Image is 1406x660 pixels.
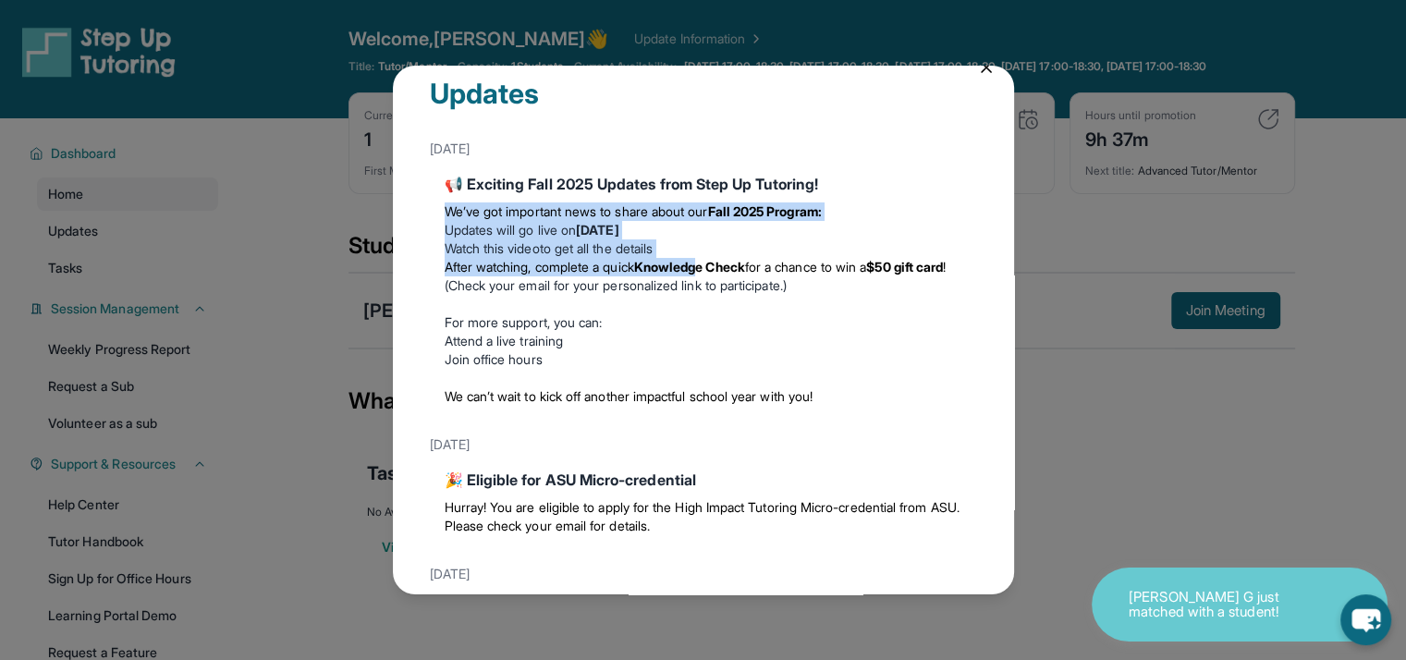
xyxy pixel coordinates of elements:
[1129,590,1314,620] p: [PERSON_NAME] G just matched with a student!
[1340,594,1391,645] button: chat-button
[866,259,943,275] strong: $50 gift card
[445,258,962,295] li: (Check your email for your personalized link to participate.)
[445,239,962,258] li: to get all the details
[430,428,977,461] div: [DATE]
[576,222,618,238] strong: [DATE]
[943,259,946,275] span: !
[745,259,866,275] span: for a chance to win a
[445,203,708,219] span: We’ve got important news to share about our
[445,259,634,275] span: After watching, complete a quick
[445,333,564,348] a: Attend a live training
[445,313,962,332] p: For more support, you can:
[430,557,977,591] div: [DATE]
[445,173,962,195] div: 📢 Exciting Fall 2025 Updates from Step Up Tutoring!
[430,77,977,132] div: Updates
[445,388,813,404] span: We can’t wait to kick off another impactful school year with you!
[708,203,822,219] strong: Fall 2025 Program:
[430,132,977,165] div: [DATE]
[634,259,745,275] strong: Knowledge Check
[445,469,962,491] div: 🎉 Eligible for ASU Micro-credential
[445,499,960,533] span: Hurray! You are eligible to apply for the High Impact Tutoring Micro-credential from ASU. Please ...
[445,221,962,239] li: Updates will go live on
[445,240,540,256] a: Watch this video
[445,351,543,367] a: Join office hours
